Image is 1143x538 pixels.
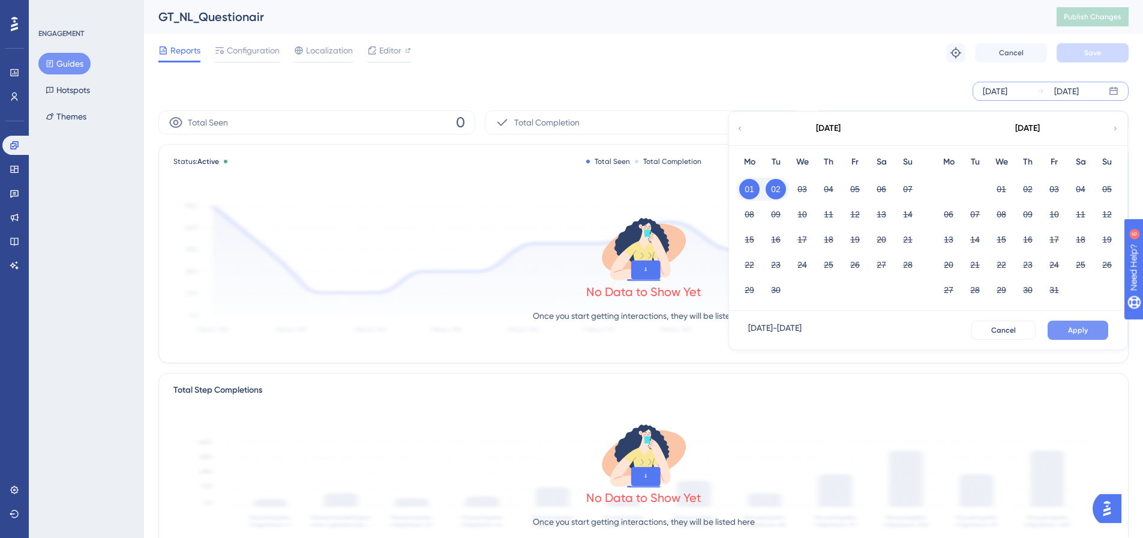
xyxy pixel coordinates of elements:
[1094,155,1120,169] div: Su
[845,179,865,199] button: 05
[792,255,812,275] button: 24
[898,229,918,250] button: 21
[1018,229,1038,250] button: 16
[792,179,812,199] button: 03
[816,121,841,136] div: [DATE]
[1015,121,1040,136] div: [DATE]
[766,204,786,225] button: 09
[586,157,630,166] div: Total Seen
[1054,84,1079,98] div: [DATE]
[1068,325,1088,335] span: Apply
[792,204,812,225] button: 10
[789,155,815,169] div: We
[792,229,812,250] button: 17
[871,255,892,275] button: 27
[983,84,1007,98] div: [DATE]
[739,255,760,275] button: 22
[1018,255,1038,275] button: 23
[1044,280,1064,300] button: 31
[991,325,1016,335] span: Cancel
[898,204,918,225] button: 14
[1097,179,1117,199] button: 05
[379,43,401,58] span: Editor
[766,229,786,250] button: 16
[1044,204,1064,225] button: 10
[456,113,465,132] span: 0
[818,204,839,225] button: 11
[938,255,959,275] button: 20
[1070,229,1091,250] button: 18
[533,309,755,323] p: Once you start getting interactions, they will be listed here
[38,106,94,127] button: Themes
[1041,155,1067,169] div: Fr
[991,280,1012,300] button: 29
[965,229,985,250] button: 14
[173,157,219,166] span: Status:
[815,155,842,169] div: Th
[991,179,1012,199] button: 01
[739,280,760,300] button: 29
[1093,491,1129,527] iframe: UserGuiding AI Assistant Launcher
[1044,255,1064,275] button: 24
[818,255,839,275] button: 25
[1097,204,1117,225] button: 12
[1097,229,1117,250] button: 19
[1044,179,1064,199] button: 03
[1018,179,1038,199] button: 02
[197,157,219,166] span: Active
[739,229,760,250] button: 15
[845,204,865,225] button: 12
[991,204,1012,225] button: 08
[158,8,1027,25] div: GT_NL_Questionair
[306,43,353,58] span: Localization
[975,43,1047,62] button: Cancel
[763,155,789,169] div: Tu
[971,321,1036,340] button: Cancel
[935,155,962,169] div: Mo
[1067,155,1094,169] div: Sa
[1057,7,1129,26] button: Publish Changes
[962,155,988,169] div: Tu
[1015,155,1041,169] div: Th
[1044,229,1064,250] button: 17
[1057,43,1129,62] button: Save
[28,3,75,17] span: Need Help?
[227,43,280,58] span: Configuration
[748,321,802,340] div: [DATE] - [DATE]
[938,204,959,225] button: 06
[871,179,892,199] button: 06
[586,283,701,300] div: No Data to Show Yet
[871,229,892,250] button: 20
[965,255,985,275] button: 21
[766,280,786,300] button: 30
[1048,321,1108,340] button: Apply
[818,179,839,199] button: 04
[895,155,921,169] div: Su
[845,255,865,275] button: 26
[1018,280,1038,300] button: 30
[83,6,87,16] div: 6
[38,29,84,38] div: ENGAGEMENT
[1070,204,1091,225] button: 11
[845,229,865,250] button: 19
[1084,48,1101,58] span: Save
[938,280,959,300] button: 27
[739,179,760,199] button: 01
[1064,12,1121,22] span: Publish Changes
[38,79,97,101] button: Hotspots
[739,204,760,225] button: 08
[170,43,200,58] span: Reports
[1018,204,1038,225] button: 09
[868,155,895,169] div: Sa
[38,53,91,74] button: Guides
[766,255,786,275] button: 23
[586,489,701,506] div: No Data to Show Yet
[938,229,959,250] button: 13
[988,155,1015,169] div: We
[871,204,892,225] button: 13
[898,179,918,199] button: 07
[188,115,228,130] span: Total Seen
[965,204,985,225] button: 07
[635,157,701,166] div: Total Completion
